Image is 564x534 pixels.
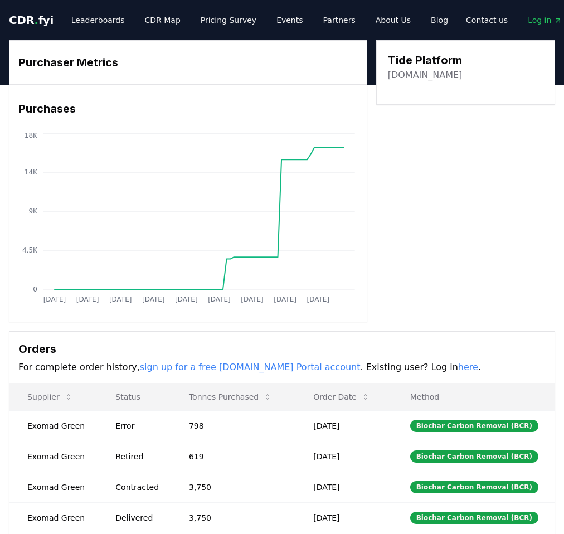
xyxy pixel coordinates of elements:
[106,391,162,402] p: Status
[115,482,162,493] div: Contracted
[367,10,420,30] a: About Us
[136,10,189,30] a: CDR Map
[295,441,392,472] td: [DATE]
[18,54,358,71] h3: Purchaser Metrics
[62,10,457,30] nav: Main
[274,295,296,303] tspan: [DATE]
[9,502,98,533] td: Exomad Green
[388,69,463,82] a: [DOMAIN_NAME]
[295,502,392,533] td: [DATE]
[18,341,546,357] h3: Orders
[9,410,98,441] td: Exomad Green
[410,450,538,463] div: Biochar Carbon Removal (BCR)
[9,12,54,28] a: CDR.fyi
[410,420,538,432] div: Biochar Carbon Removal (BCR)
[175,295,198,303] tspan: [DATE]
[528,14,562,26] span: Log in
[43,295,66,303] tspan: [DATE]
[25,168,38,176] tspan: 14K
[410,512,538,524] div: Biochar Carbon Removal (BCR)
[18,100,358,117] h3: Purchases
[458,362,478,372] a: here
[171,441,295,472] td: 619
[9,472,98,502] td: Exomad Green
[307,295,329,303] tspan: [DATE]
[208,295,231,303] tspan: [DATE]
[401,391,546,402] p: Method
[76,295,99,303] tspan: [DATE]
[9,13,54,27] span: CDR fyi
[388,52,463,69] h3: Tide Platform
[314,10,364,30] a: Partners
[18,361,546,374] p: For complete order history, . Existing user? Log in .
[180,386,281,408] button: Tonnes Purchased
[25,132,38,139] tspan: 18K
[241,295,264,303] tspan: [DATE]
[9,441,98,472] td: Exomad Green
[457,10,517,30] a: Contact us
[62,10,134,30] a: Leaderboards
[142,295,165,303] tspan: [DATE]
[410,481,538,493] div: Biochar Carbon Removal (BCR)
[192,10,265,30] a: Pricing Survey
[295,410,392,441] td: [DATE]
[115,420,162,431] div: Error
[35,13,38,27] span: .
[140,362,361,372] a: sign up for a free [DOMAIN_NAME] Portal account
[33,285,37,293] tspan: 0
[171,472,295,502] td: 3,750
[109,295,132,303] tspan: [DATE]
[115,451,162,462] div: Retired
[268,10,312,30] a: Events
[422,10,457,30] a: Blog
[171,410,295,441] td: 798
[171,502,295,533] td: 3,750
[22,246,38,254] tspan: 4.5K
[115,512,162,523] div: Delivered
[304,386,379,408] button: Order Date
[18,386,82,408] button: Supplier
[28,207,38,215] tspan: 9K
[295,472,392,502] td: [DATE]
